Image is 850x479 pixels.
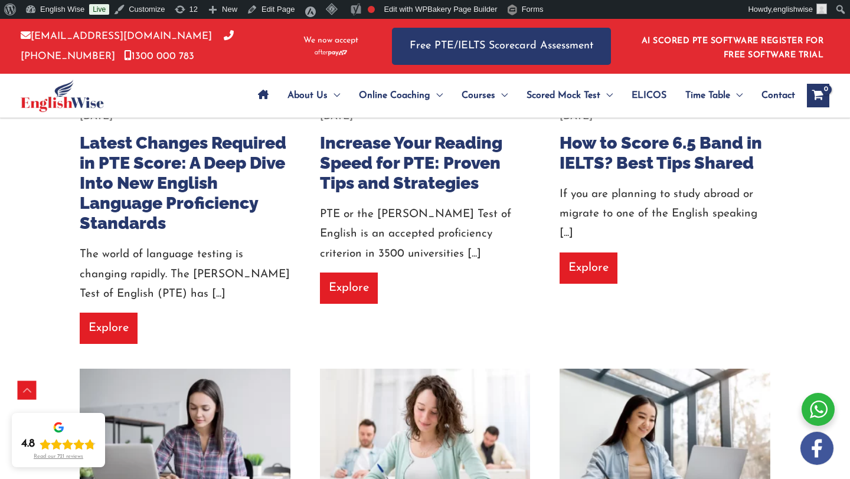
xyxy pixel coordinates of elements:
span: Menu Toggle [430,75,443,116]
span: Time Table [685,75,730,116]
a: CoursesMenu Toggle [452,75,517,116]
span: We now accept [303,35,358,47]
span: Scored Mock Test [527,75,600,116]
aside: Header Widget 1 [635,27,829,65]
span: Menu Toggle [495,75,508,116]
div: Focus keyphrase not set [368,6,375,13]
span: About Us [287,75,328,116]
a: Time TableMenu Toggle [676,75,752,116]
a: Latest Changes Required in PTE Score: A Deep Dive Into New English Language Proficiency Standards [80,133,286,234]
div: 4.8 [21,437,35,451]
img: white-facebook.png [800,432,833,465]
span: Menu Toggle [730,75,743,116]
img: ashok kumar [816,4,827,14]
a: 1300 000 783 [124,51,194,61]
a: View Shopping Cart, empty [807,84,829,107]
a: Explore [560,252,617,284]
div: Read our 721 reviews [34,454,83,460]
span: englishwise [773,5,813,14]
div: The world of language testing is changing rapidly. The [PERSON_NAME] Test of English (PTE) has [...] [80,245,290,304]
a: ELICOS [622,75,676,116]
div: PTE or the [PERSON_NAME] Test of English is an accepted proficiency criterion in 3500 universitie... [320,205,531,264]
span: Online Coaching [359,75,430,116]
a: Scored Mock TestMenu Toggle [517,75,622,116]
div: Rating: 4.8 out of 5 [21,437,96,451]
a: [PHONE_NUMBER] [21,31,234,61]
img: cropped-ew-logo [21,80,104,112]
a: Contact [752,75,795,116]
a: [EMAIL_ADDRESS][DOMAIN_NAME] [21,31,212,41]
img: Afterpay-Logo [315,50,347,56]
a: AI SCORED PTE SOFTWARE REGISTER FOR FREE SOFTWARE TRIAL [642,37,824,60]
a: About UsMenu Toggle [278,75,349,116]
a: Free PTE/IELTS Scorecard Assessment [392,28,611,65]
span: ELICOS [632,75,666,116]
a: Explore [80,313,138,344]
span: Contact [761,75,795,116]
a: Increase Your Reading Speed for PTE: Proven Tips and Strategies [320,133,502,193]
div: If you are planning to study abroad or migrate to one of the English speaking [...] [560,185,770,244]
a: Online CoachingMenu Toggle [349,75,452,116]
nav: Site Navigation: Main Menu [249,75,795,116]
a: Live [89,4,109,15]
span: Menu Toggle [600,75,613,116]
a: How to Score 6.5 Band in IELTS? Best Tips Shared [560,133,762,173]
span: Menu Toggle [328,75,340,116]
span: Courses [462,75,495,116]
a: Explore [320,273,378,304]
